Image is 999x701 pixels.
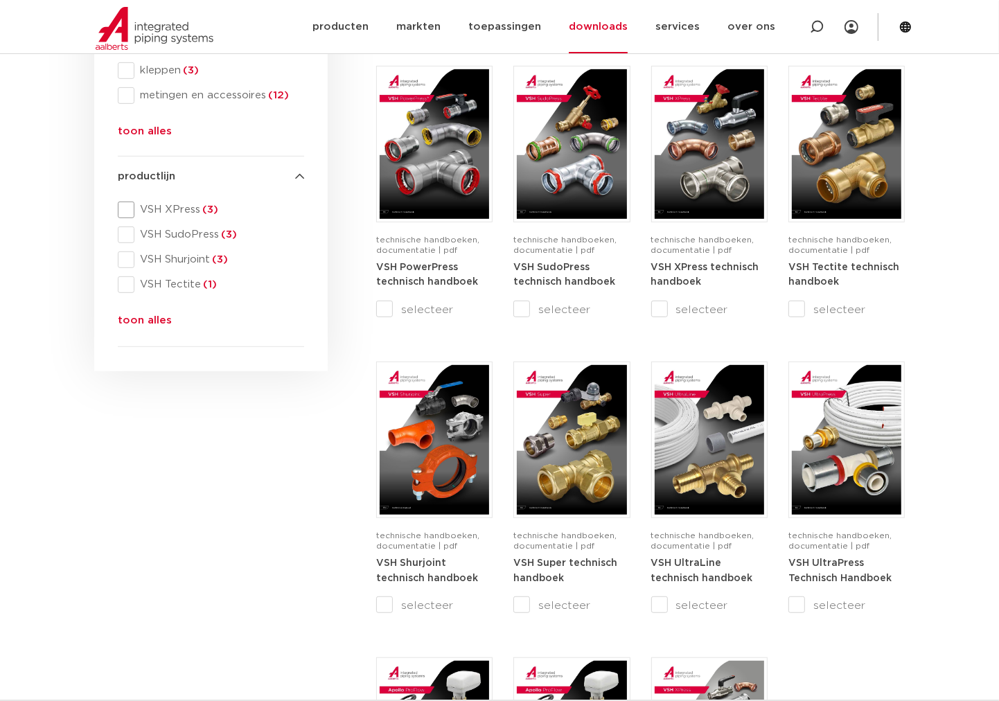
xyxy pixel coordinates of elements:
[134,278,304,292] span: VSH Tectite
[513,597,630,614] label: selecteer
[788,531,892,550] span: technische handboeken, documentatie | pdf
[201,279,217,290] span: (1)
[380,69,489,219] img: VSH-PowerPress_A4TM_5008817_2024_3.1_NL-pdf.jpg
[788,301,905,318] label: selecteer
[651,531,754,550] span: technische handboeken, documentatie | pdf
[376,558,478,583] a: VSH Shurjoint technisch handboek
[118,251,304,268] div: VSH Shurjoint(3)
[376,597,493,614] label: selecteer
[513,262,615,287] a: VSH SudoPress technisch handboek
[200,204,218,215] span: (3)
[376,558,478,583] strong: VSH Shurjoint technisch handboek
[118,276,304,293] div: VSH Tectite(1)
[651,558,753,583] strong: VSH UltraLine technisch handboek
[134,203,304,217] span: VSH XPress
[513,558,617,583] strong: VSH Super technisch handboek
[219,229,237,240] span: (3)
[788,236,892,254] span: technische handboeken, documentatie | pdf
[210,254,228,265] span: (3)
[788,262,899,287] a: VSH Tectite technisch handboek
[376,301,493,318] label: selecteer
[788,558,892,583] a: VSH UltraPress Technisch Handboek
[792,365,901,515] img: VSH-UltraPress_A4TM_5008751_2025_3.0_NL-pdf.jpg
[181,65,199,76] span: (3)
[118,123,172,145] button: toon alles
[376,236,479,254] span: technische handboeken, documentatie | pdf
[134,228,304,242] span: VSH SudoPress
[792,69,901,219] img: VSH-Tectite_A4TM_5009376-2024-2.0_NL-pdf.jpg
[266,90,289,100] span: (12)
[513,531,617,550] span: technische handboeken, documentatie | pdf
[651,558,753,583] a: VSH UltraLine technisch handboek
[788,597,905,614] label: selecteer
[134,89,304,103] span: metingen en accessoires
[513,558,617,583] a: VSH Super technisch handboek
[376,531,479,550] span: technische handboeken, documentatie | pdf
[517,365,626,515] img: VSH-Super_A4TM_5007411-2022-2.1_NL-1-pdf.jpg
[376,262,478,287] a: VSH PowerPress technisch handboek
[118,168,304,185] h4: productlijn
[118,227,304,243] div: VSH SudoPress(3)
[651,236,754,254] span: technische handboeken, documentatie | pdf
[788,558,892,583] strong: VSH UltraPress Technisch Handboek
[118,312,172,335] button: toon alles
[651,301,768,318] label: selecteer
[513,236,617,254] span: technische handboeken, documentatie | pdf
[517,69,626,219] img: VSH-SudoPress_A4TM_5001604-2023-3.0_NL-pdf.jpg
[118,202,304,218] div: VSH XPress(3)
[134,253,304,267] span: VSH Shurjoint
[118,62,304,79] div: kleppen(3)
[118,87,304,104] div: metingen en accessoires(12)
[655,69,764,219] img: VSH-XPress_A4TM_5008762_2025_4.1_NL-pdf.jpg
[651,597,768,614] label: selecteer
[651,262,759,287] a: VSH XPress technisch handboek
[134,64,304,78] span: kleppen
[513,301,630,318] label: selecteer
[380,365,489,515] img: VSH-Shurjoint_A4TM_5008731_2024_3.0_EN-pdf.jpg
[655,365,764,515] img: VSH-UltraLine_A4TM_5010216_2022_1.0_NL-pdf.jpg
